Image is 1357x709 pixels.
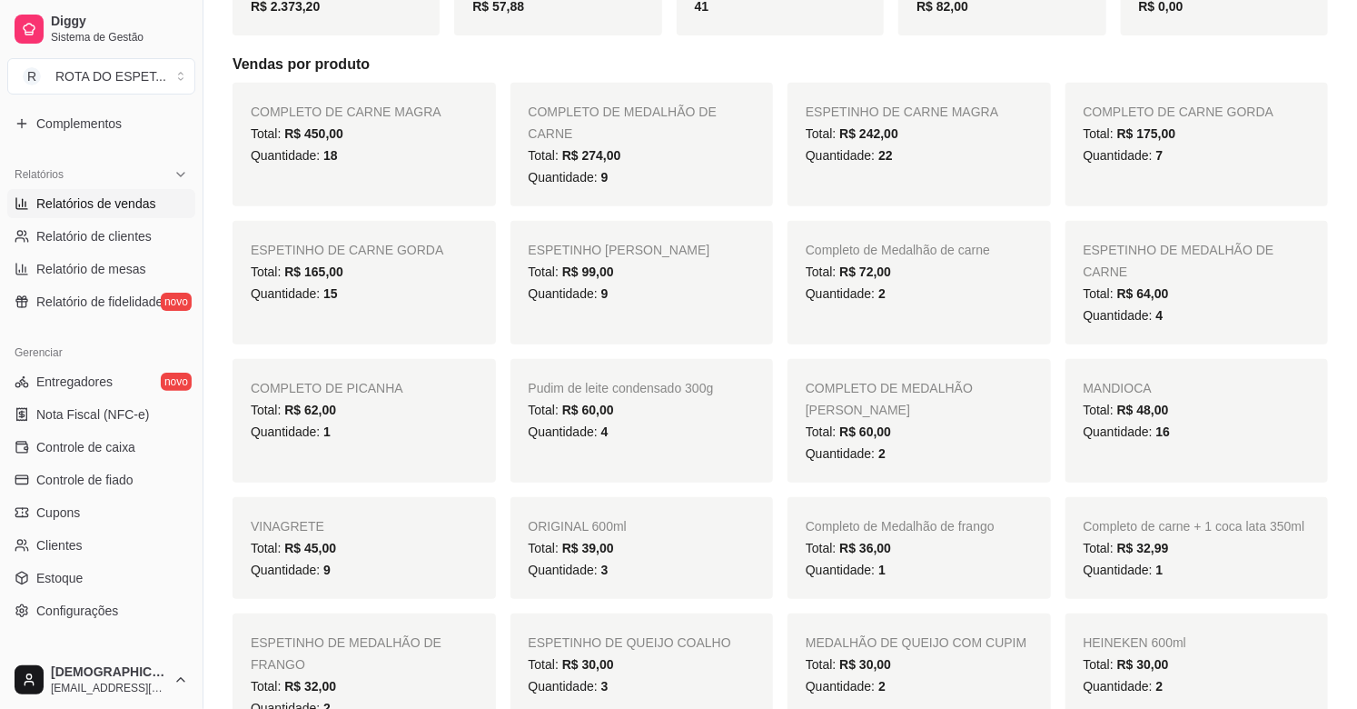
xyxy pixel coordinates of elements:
[36,260,146,278] span: Relatório de mesas
[1084,403,1169,417] span: Total:
[36,569,83,587] span: Estoque
[36,602,118,620] span: Configurações
[284,541,336,555] span: R$ 45,00
[7,465,195,494] a: Controle de fiado
[806,519,995,534] span: Completo de Medalhão de frango
[284,265,343,279] span: R$ 165,00
[284,126,343,141] span: R$ 450,00
[1084,105,1274,119] span: COMPLETO DE CARNE GORDA
[529,541,614,555] span: Total:
[529,679,609,694] span: Quantidade:
[1084,424,1171,439] span: Quantidade:
[601,424,609,439] span: 4
[529,657,614,672] span: Total:
[7,287,195,316] a: Relatório de fidelidadenovo
[7,189,195,218] a: Relatórios de vendas
[1156,563,1164,577] span: 1
[529,265,614,279] span: Total:
[323,424,331,439] span: 1
[251,105,441,119] span: COMPLETO DE CARNE MAGRA
[36,373,113,391] span: Entregadores
[233,54,1328,75] h5: Vendas por produto
[562,148,621,163] span: R$ 274,00
[878,679,886,694] span: 2
[878,286,886,301] span: 2
[7,647,195,676] div: Diggy
[7,367,195,396] a: Entregadoresnovo
[806,286,886,301] span: Quantidade:
[15,167,64,182] span: Relatórios
[562,657,614,672] span: R$ 30,00
[1117,403,1169,417] span: R$ 48,00
[1084,381,1152,395] span: MANDIOCA
[806,446,886,461] span: Quantidade:
[806,243,990,257] span: Completo de Medalhão de carne
[23,67,41,85] span: R
[1084,563,1164,577] span: Quantidade:
[529,635,731,650] span: ESPETINHO DE QUEIJO COALHO
[601,170,609,185] span: 9
[1084,519,1305,534] span: Completo de carne + 1 coca lata 350ml
[36,405,149,424] span: Nota Fiscal (NFC-e)
[601,679,609,694] span: 3
[806,635,1026,650] span: MEDALHÃO DE QUEIJO COM CUPIM
[529,170,609,185] span: Quantidade:
[1084,308,1164,323] span: Quantidade:
[839,265,891,279] span: R$ 72,00
[839,541,891,555] span: R$ 36,00
[839,424,891,439] span: R$ 60,00
[806,126,898,141] span: Total:
[806,563,886,577] span: Quantidade:
[1156,679,1164,694] span: 2
[562,265,614,279] span: R$ 99,00
[7,564,195,593] a: Estoque
[1084,243,1274,279] span: ESPETINHO DE MEDALHÃO DE CARNE
[1117,541,1169,555] span: R$ 32,99
[36,471,134,489] span: Controle de fiado
[529,519,627,534] span: ORIGINAL 600ml
[7,531,195,560] a: Clientes
[251,265,343,279] span: Total:
[7,596,195,625] a: Configurações
[251,563,331,577] span: Quantidade:
[806,148,893,163] span: Quantidade:
[251,243,443,257] span: ESPETINHO DE CARNE GORDA
[251,381,403,395] span: COMPLETO DE PICANHA
[1117,126,1176,141] span: R$ 175,00
[251,148,338,163] span: Quantidade:
[529,105,717,141] span: COMPLETO DE MEDALHÃO DE CARNE
[839,126,898,141] span: R$ 242,00
[7,338,195,367] div: Gerenciar
[251,679,336,694] span: Total:
[1084,286,1169,301] span: Total:
[1084,541,1169,555] span: Total:
[1084,148,1164,163] span: Quantidade:
[7,255,195,284] a: Relatório de mesas
[878,563,886,577] span: 1
[601,563,609,577] span: 3
[7,109,195,138] a: Complementos
[806,381,973,417] span: COMPLETO DE MEDALHÃO [PERSON_NAME]
[562,403,614,417] span: R$ 60,00
[251,424,331,439] span: Quantidade:
[36,227,152,245] span: Relatório de clientes
[1156,308,1164,323] span: 4
[806,679,886,694] span: Quantidade:
[51,664,166,681] span: [DEMOGRAPHIC_DATA]
[1117,286,1169,301] span: R$ 64,00
[51,30,188,45] span: Sistema de Gestão
[251,286,338,301] span: Quantidade:
[806,265,891,279] span: Total:
[878,446,886,461] span: 2
[1156,424,1171,439] span: 16
[36,504,80,522] span: Cupons
[7,400,195,429] a: Nota Fiscal (NFC-e)
[1156,148,1164,163] span: 7
[251,403,336,417] span: Total:
[529,243,710,257] span: ESPETINHO [PERSON_NAME]
[878,148,893,163] span: 22
[529,286,609,301] span: Quantidade:
[284,679,336,694] span: R$ 32,00
[562,541,614,555] span: R$ 39,00
[1117,657,1169,672] span: R$ 30,00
